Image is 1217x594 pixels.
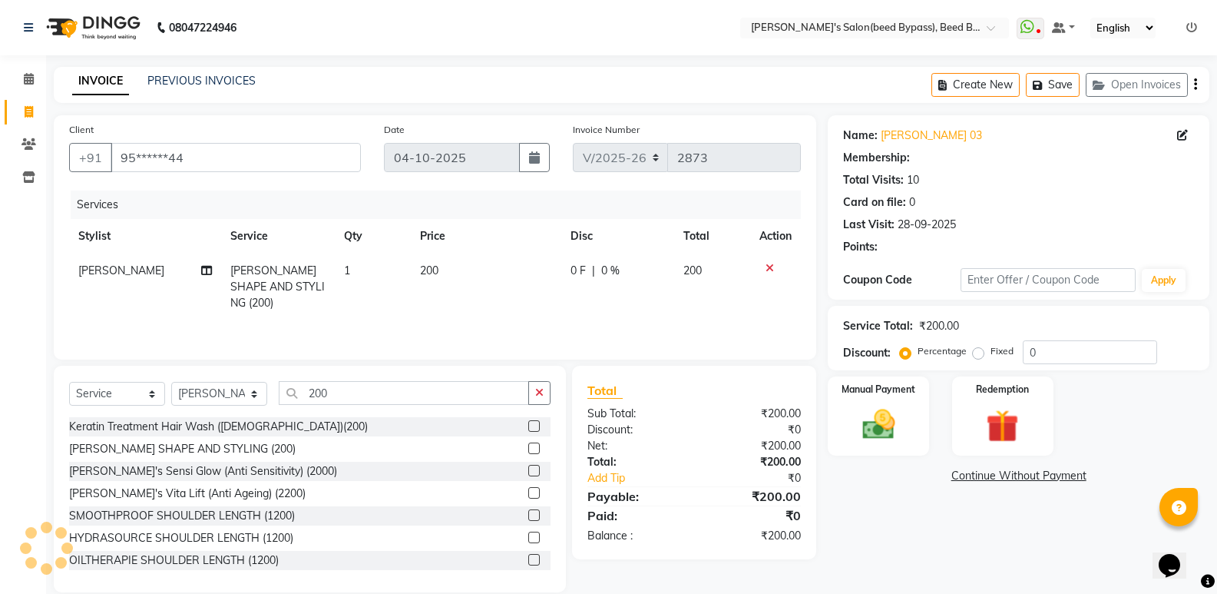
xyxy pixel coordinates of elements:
[694,487,812,506] div: ₹200.00
[279,381,529,405] input: Search or Scan
[69,508,295,524] div: SMOOTHPROOF SHOULDER LENGTH (1200)
[221,219,335,254] th: Service
[420,264,438,277] span: 200
[694,528,812,544] div: ₹200.00
[561,219,675,254] th: Disc
[843,194,906,211] div: Card on file:
[72,68,129,95] a: INVOICE
[843,128,878,144] div: Name:
[601,263,620,279] span: 0 %
[69,553,279,569] div: OILTHERAPIE SHOULDER LENGTH (1200)
[976,406,1029,446] img: _gift.svg
[570,263,586,279] span: 0 F
[576,422,694,438] div: Discount:
[976,383,1029,397] label: Redemption
[111,143,361,172] input: Search by Name/Mobile/Email/Code
[576,487,694,506] div: Payable:
[919,318,959,334] div: ₹200.00
[1026,73,1080,97] button: Save
[576,406,694,422] div: Sub Total:
[587,383,623,399] span: Total
[592,263,595,279] span: |
[674,219,750,254] th: Total
[843,345,891,361] div: Discount:
[576,470,714,486] a: Add Tip
[384,123,405,137] label: Date
[931,73,1020,97] button: Create New
[843,318,913,334] div: Service Total:
[39,6,144,49] img: logo
[843,150,910,166] div: Membership:
[843,272,960,288] div: Coupon Code
[843,172,904,188] div: Total Visits:
[169,6,236,49] b: 08047224946
[576,438,694,454] div: Net:
[852,406,905,443] img: _cash.svg
[69,143,112,172] button: +91
[694,406,812,422] div: ₹200.00
[335,219,411,254] th: Qty
[69,530,293,546] div: HYDRASOURCE SHOULDER LENGTH (1200)
[576,528,694,544] div: Balance :
[69,486,306,502] div: [PERSON_NAME]'s Vita Lift (Anti Ageing) (2200)
[69,219,221,254] th: Stylist
[69,419,368,435] div: Keratin Treatment Hair Wash ([DEMOGRAPHIC_DATA])(200)
[694,454,812,470] div: ₹200.00
[69,123,94,137] label: Client
[230,264,325,310] span: [PERSON_NAME] SHAPE AND STYLING (200)
[918,344,967,358] label: Percentage
[1142,269,1186,292] button: Apply
[909,194,915,211] div: 0
[69,441,296,457] div: [PERSON_NAME] SHAPE AND STYLING (200)
[694,506,812,525] div: ₹0
[714,470,812,486] div: ₹0
[1086,73,1188,97] button: Open Invoices
[843,217,895,233] div: Last Visit:
[71,191,812,219] div: Services
[573,123,640,137] label: Invoice Number
[842,383,915,397] label: Manual Payment
[576,506,694,525] div: Paid:
[78,264,164,277] span: [PERSON_NAME]
[694,438,812,454] div: ₹200.00
[881,128,982,144] a: [PERSON_NAME] 03
[990,344,1014,358] label: Fixed
[576,454,694,470] div: Total:
[898,217,956,233] div: 28-09-2025
[694,422,812,438] div: ₹0
[750,219,801,254] th: Action
[831,468,1206,484] a: Continue Without Payment
[411,219,561,254] th: Price
[147,74,256,88] a: PREVIOUS INVOICES
[344,264,350,277] span: 1
[843,239,878,255] div: Points:
[1153,533,1202,579] iframe: chat widget
[961,268,1136,292] input: Enter Offer / Coupon Code
[907,172,919,188] div: 10
[69,463,337,480] div: [PERSON_NAME]'s Sensi Glow (Anti Sensitivity) (2000)
[683,264,702,277] span: 200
